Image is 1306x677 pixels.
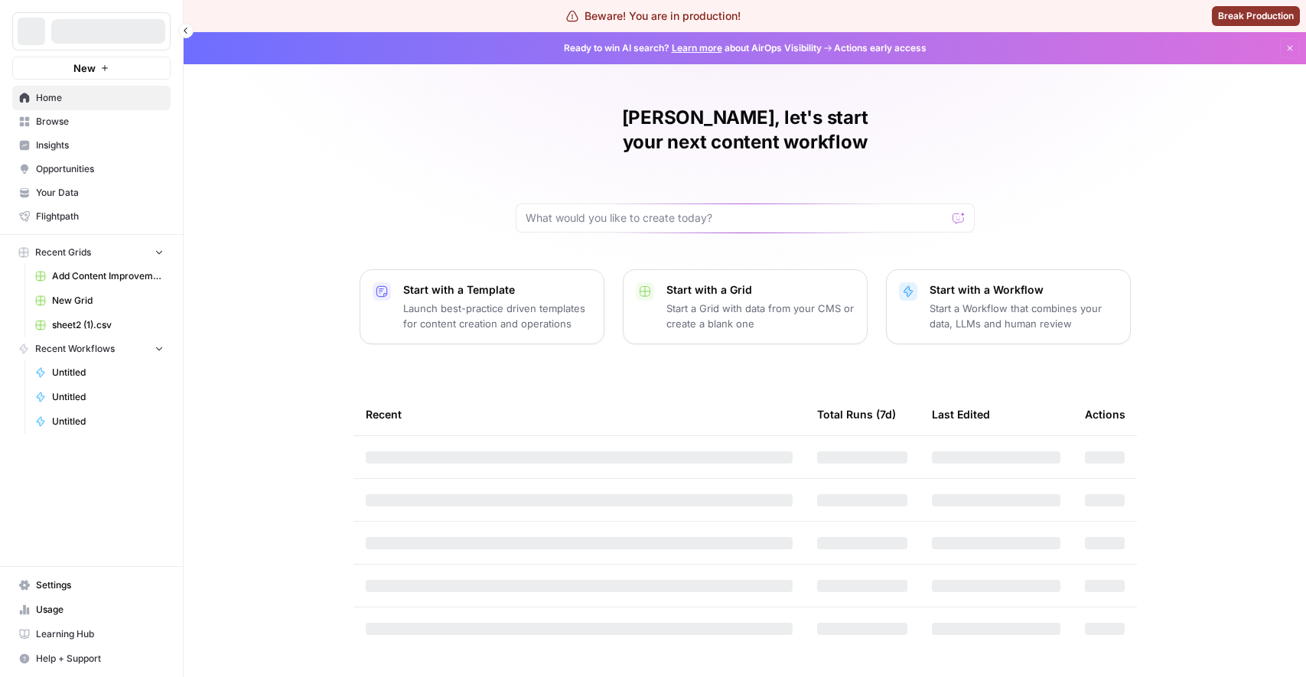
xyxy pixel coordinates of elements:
[930,282,1118,298] p: Start with a Workflow
[12,597,171,622] a: Usage
[28,264,171,288] a: Add Content Improvements to Page
[52,366,164,379] span: Untitled
[12,181,171,205] a: Your Data
[817,393,896,435] div: Total Runs (7d)
[834,41,927,55] span: Actions early access
[12,86,171,110] a: Home
[28,313,171,337] a: sheet2 (1).csv
[566,8,741,24] div: Beware! You are in production!
[12,622,171,646] a: Learning Hub
[12,57,171,80] button: New
[672,42,722,54] a: Learn more
[52,390,164,404] span: Untitled
[623,269,868,344] button: Start with a GridStart a Grid with data from your CMS or create a blank one
[564,41,822,55] span: Ready to win AI search? about AirOps Visibility
[403,301,591,331] p: Launch best-practice driven templates for content creation and operations
[12,646,171,671] button: Help + Support
[403,282,591,298] p: Start with a Template
[52,318,164,332] span: sheet2 (1).csv
[12,109,171,134] a: Browse
[886,269,1131,344] button: Start with a WorkflowStart a Workflow that combines your data, LLMs and human review
[12,337,171,360] button: Recent Workflows
[12,573,171,597] a: Settings
[36,138,164,152] span: Insights
[36,603,164,617] span: Usage
[360,269,604,344] button: Start with a TemplateLaunch best-practice driven templates for content creation and operations
[516,106,975,155] h1: [PERSON_NAME], let's start your next content workflow
[1212,6,1300,26] button: Break Production
[28,360,171,385] a: Untitled
[36,115,164,129] span: Browse
[73,60,96,76] span: New
[932,393,990,435] div: Last Edited
[12,133,171,158] a: Insights
[28,288,171,313] a: New Grid
[526,210,946,226] input: What would you like to create today?
[52,269,164,283] span: Add Content Improvements to Page
[1085,393,1125,435] div: Actions
[28,385,171,409] a: Untitled
[12,157,171,181] a: Opportunities
[666,282,855,298] p: Start with a Grid
[28,409,171,434] a: Untitled
[12,204,171,229] a: Flightpath
[36,652,164,666] span: Help + Support
[36,627,164,641] span: Learning Hub
[35,246,91,259] span: Recent Grids
[1218,9,1294,23] span: Break Production
[52,415,164,428] span: Untitled
[52,294,164,308] span: New Grid
[36,186,164,200] span: Your Data
[36,578,164,592] span: Settings
[366,393,793,435] div: Recent
[930,301,1118,331] p: Start a Workflow that combines your data, LLMs and human review
[35,342,115,356] span: Recent Workflows
[36,210,164,223] span: Flightpath
[12,241,171,264] button: Recent Grids
[666,301,855,331] p: Start a Grid with data from your CMS or create a blank one
[36,91,164,105] span: Home
[36,162,164,176] span: Opportunities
